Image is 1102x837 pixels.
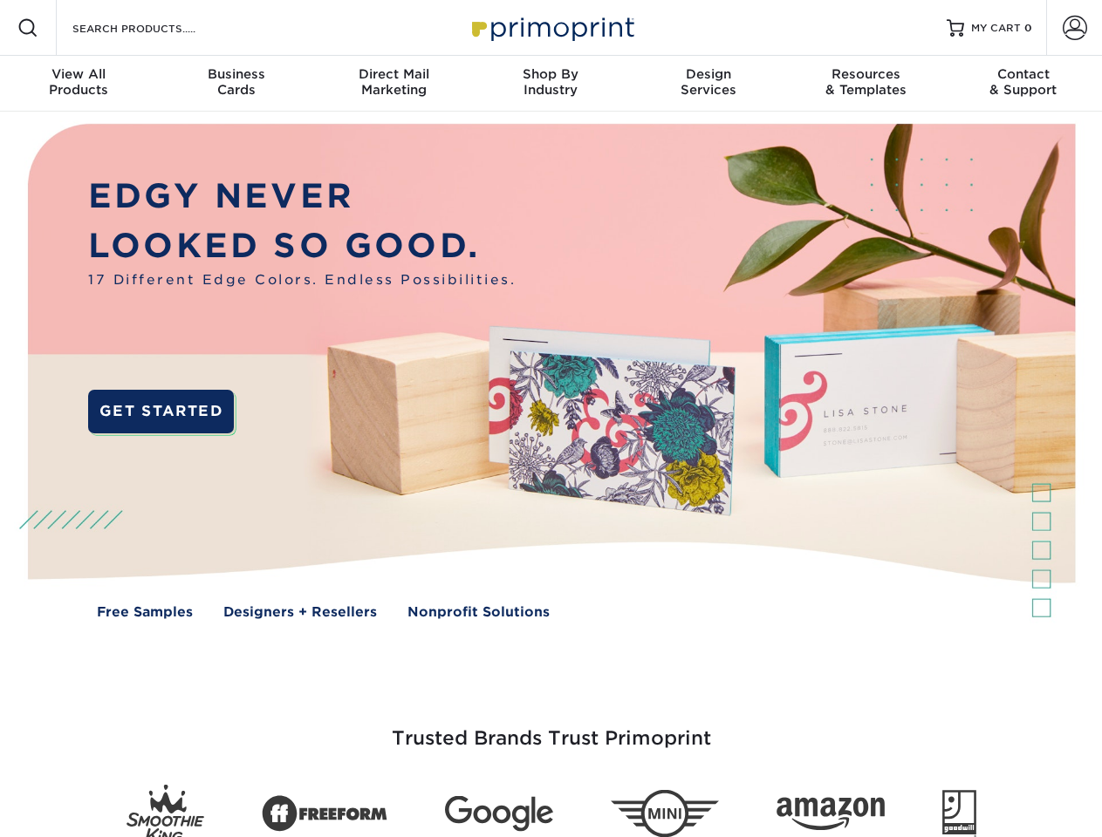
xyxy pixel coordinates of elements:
h3: Trusted Brands Trust Primoprint [41,685,1062,771]
img: Goodwill [942,790,976,837]
div: & Templates [787,66,944,98]
a: Nonprofit Solutions [407,602,550,623]
input: SEARCH PRODUCTS..... [71,17,241,38]
a: BusinessCards [157,56,314,112]
span: Contact [945,66,1102,82]
a: Designers + Resellers [223,602,377,623]
div: & Support [945,66,1102,98]
a: Resources& Templates [787,56,944,112]
img: Amazon [777,798,885,831]
div: Services [630,66,787,98]
span: Shop By [472,66,629,82]
div: Cards [157,66,314,98]
a: DesignServices [630,56,787,112]
div: Marketing [315,66,472,98]
span: Resources [787,66,944,82]
span: Design [630,66,787,82]
span: Direct Mail [315,66,472,82]
p: EDGY NEVER [88,172,516,221]
a: Free Samples [97,602,193,623]
a: Shop ByIndustry [472,56,629,112]
a: Contact& Support [945,56,1102,112]
img: Primoprint [464,9,639,46]
a: GET STARTED [88,390,234,433]
span: MY CART [971,21,1021,36]
div: Industry [472,66,629,98]
span: 17 Different Edge Colors. Endless Possibilities. [88,270,516,290]
p: LOOKED SO GOOD. [88,221,516,271]
a: Direct MailMarketing [315,56,472,112]
span: Business [157,66,314,82]
img: Google [445,796,553,832]
span: 0 [1024,22,1032,34]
